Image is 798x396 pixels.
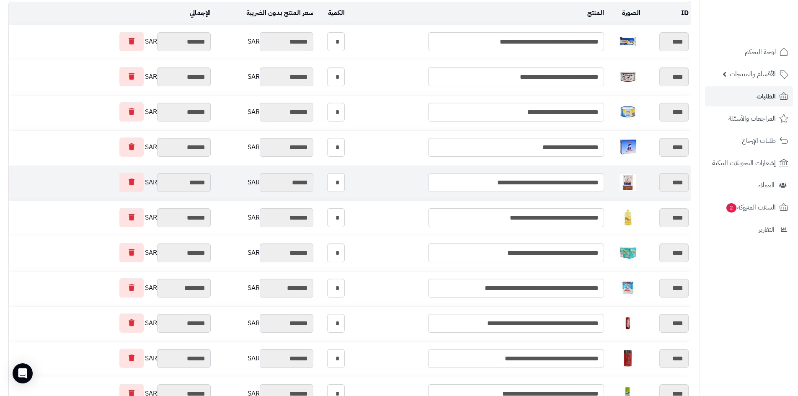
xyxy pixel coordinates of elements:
div: SAR [11,67,211,86]
span: التقارير [759,224,775,236]
span: طلبات الإرجاع [742,135,776,147]
div: Open Intercom Messenger [13,363,33,383]
div: SAR [215,173,313,192]
div: SAR [215,103,313,122]
td: المنتج [347,2,607,25]
div: SAR [11,102,211,122]
div: SAR [215,314,313,333]
a: العملاء [705,175,793,195]
div: SAR [11,32,211,51]
div: SAR [11,349,211,368]
div: SAR [11,208,211,227]
div: SAR [11,278,211,298]
div: SAR [11,137,211,157]
div: SAR [215,243,313,262]
img: 1747536337-61lY7EtfpmL._AC_SL1500-40x40.jpg [620,350,636,367]
a: طلبات الإرجاع [705,131,793,151]
img: 1747451456-6285021000251_2-40x40.jpg [620,174,636,191]
img: logo-2.png [741,23,790,40]
span: 2 [726,203,736,212]
img: 1747485038-KC1A3KZW3vfiPFX9yv1GEHvzpxSOKLKo-40x40.jpg [620,280,636,296]
img: 1747280764-81AgnKro3ZL._AC_SL1500-40x40.jpg [620,33,636,50]
a: الطلبات [705,86,793,106]
img: 1747460184-6281008299526_1-40x40.jpg [620,244,636,261]
div: SAR [215,279,313,298]
div: SAR [215,32,313,51]
div: SAR [215,208,313,227]
span: العملاء [758,179,775,191]
a: السلات المتروكة2 [705,197,793,217]
span: المراجعات والأسئلة [728,113,776,124]
img: 1747453665-store_01HWB0798JGMKY1NAZN0CYR7BV-40x40.jpg [620,209,636,226]
td: سعر المنتج بدون الضريبة [213,2,315,25]
a: المراجعات والأسئلة [705,109,793,129]
td: الكمية [315,2,347,25]
div: SAR [215,67,313,86]
a: إشعارات التحويلات البنكية [705,153,793,173]
div: SAR [11,313,211,333]
img: 1747307732-K5KGgXiMsIHSTbEjhxGFgfobzOXDawnA-40x40.jpg [620,104,636,120]
td: الإجمالي [9,2,213,25]
span: الطلبات [757,91,776,102]
div: SAR [11,173,211,192]
img: 1747287990-f8266b3f-4fb7-48b3-84ba-d7269b3f-40x40.jpg [620,68,636,85]
a: التقارير [705,220,793,240]
div: SAR [11,243,211,262]
div: SAR [215,349,313,368]
span: لوحة التحكم [745,46,776,58]
td: الصورة [606,2,642,25]
img: 1747517517-f85b5201-d493-429b-b138-9978c401-40x40.jpg [620,315,636,331]
div: SAR [215,138,313,157]
td: ID [643,2,691,25]
span: السلات المتروكة [726,202,776,213]
a: لوحة التحكم [705,42,793,62]
img: 1747339177-61ZxW3PADqL._AC_SL1280-40x40.jpg [620,139,636,155]
span: إشعارات التحويلات البنكية [712,157,776,169]
span: الأقسام والمنتجات [730,68,776,80]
